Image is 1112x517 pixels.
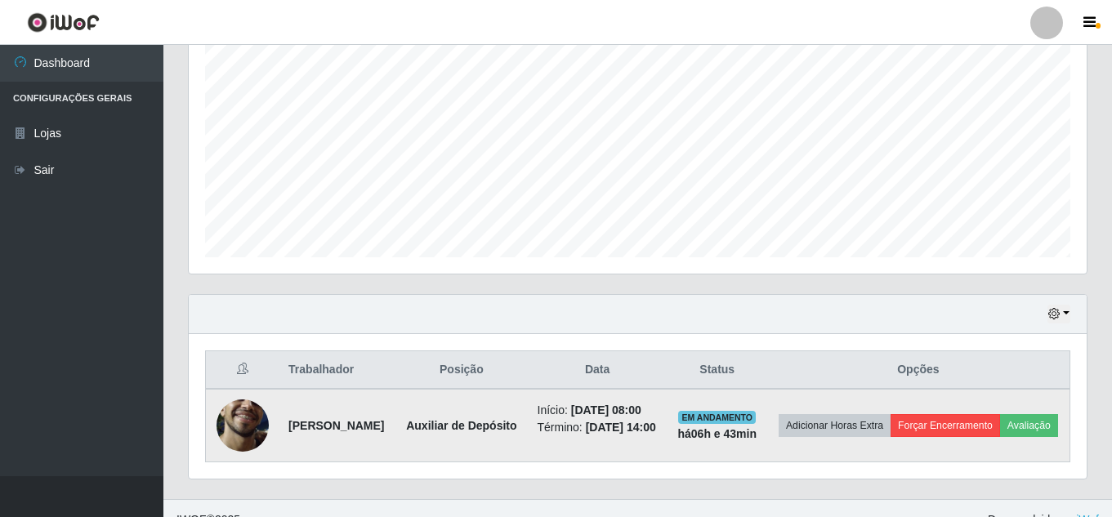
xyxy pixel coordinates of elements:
button: Forçar Encerramento [891,414,1000,437]
img: 1755034904390.jpeg [217,368,269,484]
strong: há 06 h e 43 min [677,427,757,440]
button: Adicionar Horas Extra [779,414,891,437]
th: Status [668,351,767,390]
th: Data [528,351,668,390]
th: Posição [395,351,527,390]
strong: [PERSON_NAME] [288,419,384,432]
img: CoreUI Logo [27,12,100,33]
button: Avaliação [1000,414,1058,437]
span: EM ANDAMENTO [678,411,756,424]
strong: Auxiliar de Depósito [406,419,516,432]
li: Término: [538,419,658,436]
th: Opções [767,351,1070,390]
th: Trabalhador [279,351,395,390]
time: [DATE] 14:00 [586,421,656,434]
li: Início: [538,402,658,419]
time: [DATE] 08:00 [571,403,641,417]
